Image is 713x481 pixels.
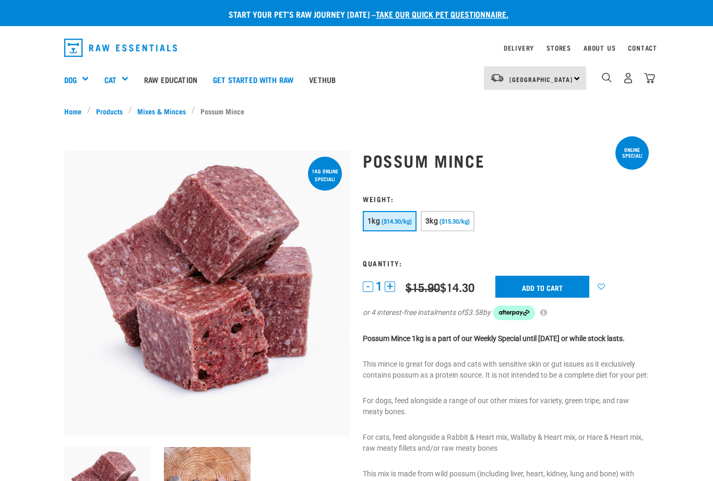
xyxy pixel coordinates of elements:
p: For dogs, feed alongside a range of our other mixes for variety, green tripe, and raw meaty bones. [363,395,649,417]
a: Get started with Raw [205,58,301,100]
a: Home [64,105,87,116]
div: $14.30 [406,280,474,294]
p: This mince is great for dogs and cats with sensitive skin or gut issues as it exclusively contain... [363,359,649,381]
a: Delivery [504,46,534,50]
h1: Possum Mince [363,151,649,170]
div: or 4 interest-free instalments of by [363,306,649,320]
strong: Possum Mince 1kg is a part of our Weekly Special until [DATE] or while stock lasts. [363,334,625,343]
span: ($15.30/kg) [439,218,470,225]
img: home-icon-1@2x.png [602,73,612,83]
h3: Quantity: [363,259,649,267]
span: ($14.30/kg) [382,218,412,225]
img: van-moving.png [490,73,504,83]
a: Raw Education [136,58,205,100]
button: 3kg ($15.30/kg) [421,211,474,231]
a: take our quick pet questionnaire. [376,11,508,16]
a: Dog [64,74,77,86]
img: Raw Essentials Logo [64,39,177,57]
nav: dropdown navigation [56,34,657,61]
span: [GEOGRAPHIC_DATA] [509,77,573,81]
span: 1kg [367,217,380,225]
a: Stores [546,46,571,50]
a: Contact [628,46,657,50]
nav: breadcrumbs [64,105,649,116]
a: Mixes & Minces [132,105,192,116]
span: $3.58 [464,307,483,318]
button: - [363,281,373,292]
h3: Weight: [363,195,649,203]
input: Add to cart [495,276,589,298]
a: About Us [584,46,615,50]
a: Products [91,105,128,116]
a: Vethub [301,58,343,100]
span: 3kg [425,217,438,225]
button: 1kg ($14.30/kg) [363,211,417,231]
img: home-icon@2x.png [644,73,655,84]
img: user.png [623,73,634,84]
strike: $15.90 [406,284,440,290]
span: 1 [376,281,382,292]
a: Cat [104,74,116,86]
p: For cats, feed alongside a Rabbit & Heart mix, Wallaby & Heart mix, or Hare & Heart mix, raw meat... [363,432,649,454]
img: 1102 Possum Mince 01 [64,150,350,437]
button: + [385,281,395,292]
img: Afterpay [493,306,535,320]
